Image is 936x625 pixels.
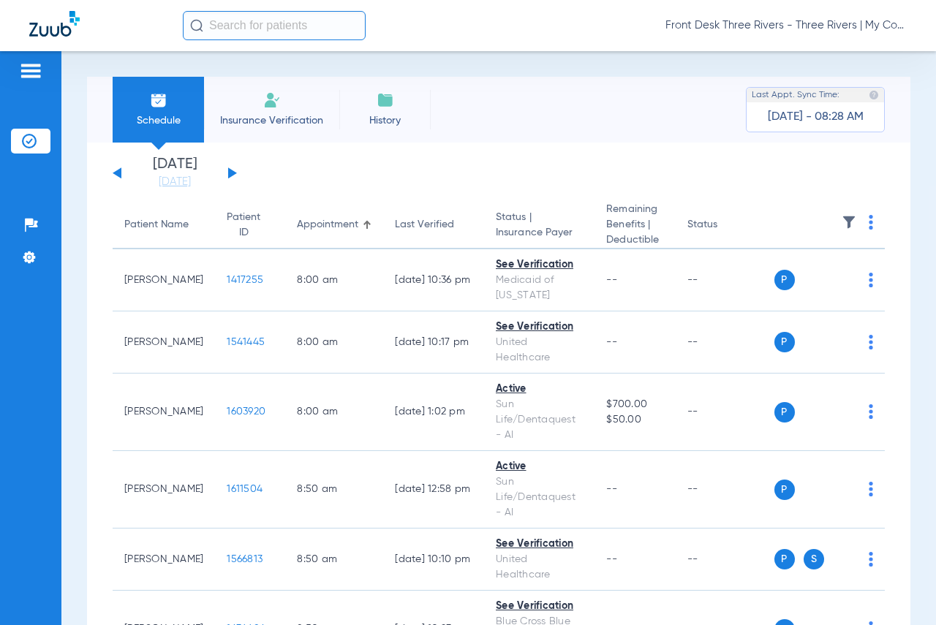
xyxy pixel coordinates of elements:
[676,529,774,591] td: --
[190,19,203,32] img: Search Icon
[606,275,617,285] span: --
[869,273,873,287] img: group-dot-blue.svg
[285,529,383,591] td: 8:50 AM
[752,88,839,102] span: Last Appt. Sync Time:
[606,412,663,428] span: $50.00
[29,11,80,37] img: Zuub Logo
[285,249,383,311] td: 8:00 AM
[113,311,215,374] td: [PERSON_NAME]
[285,311,383,374] td: 8:00 AM
[350,113,420,128] span: History
[496,552,583,583] div: United Healthcare
[676,374,774,451] td: --
[227,210,260,240] div: Patient ID
[150,91,167,109] img: Schedule
[383,311,484,374] td: [DATE] 10:17 PM
[676,202,774,249] th: Status
[113,451,215,529] td: [PERSON_NAME]
[113,529,215,591] td: [PERSON_NAME]
[496,599,583,614] div: See Verification
[496,225,583,240] span: Insurance Payer
[227,337,265,347] span: 1541445
[768,110,864,124] span: [DATE] - 08:28 AM
[383,374,484,451] td: [DATE] 1:02 PM
[676,451,774,529] td: --
[774,549,795,569] span: P
[113,249,215,311] td: [PERSON_NAME]
[496,273,583,303] div: Medicaid of [US_STATE]
[869,404,873,419] img: group-dot-blue.svg
[19,62,42,80] img: hamburger-icon
[263,91,281,109] img: Manual Insurance Verification
[496,319,583,335] div: See Verification
[606,337,617,347] span: --
[383,529,484,591] td: [DATE] 10:10 PM
[496,335,583,365] div: United Healthcare
[606,397,663,412] span: $700.00
[774,480,795,500] span: P
[297,217,358,232] div: Appointment
[227,210,273,240] div: Patient ID
[774,270,795,290] span: P
[842,215,856,230] img: filter.svg
[496,382,583,397] div: Active
[377,91,394,109] img: History
[124,217,189,232] div: Patient Name
[869,482,873,496] img: group-dot-blue.svg
[113,374,215,451] td: [PERSON_NAME]
[496,459,583,474] div: Active
[124,217,203,232] div: Patient Name
[676,311,774,374] td: --
[484,202,595,249] th: Status |
[606,554,617,564] span: --
[227,275,263,285] span: 1417255
[297,217,371,232] div: Appointment
[665,18,907,33] span: Front Desk Three Rivers - Three Rivers | My Community Dental Centers
[595,202,675,249] th: Remaining Benefits |
[227,406,265,417] span: 1603920
[804,549,824,569] span: S
[227,554,263,564] span: 1566813
[383,451,484,529] td: [DATE] 12:58 PM
[183,11,366,40] input: Search for patients
[496,537,583,552] div: See Verification
[285,451,383,529] td: 8:50 AM
[869,90,879,100] img: last sync help info
[676,249,774,311] td: --
[869,215,873,230] img: group-dot-blue.svg
[215,113,328,128] span: Insurance Verification
[869,335,873,349] img: group-dot-blue.svg
[496,257,583,273] div: See Verification
[869,552,873,567] img: group-dot-blue.svg
[131,175,219,189] a: [DATE]
[395,217,472,232] div: Last Verified
[227,484,263,494] span: 1611504
[774,332,795,352] span: P
[124,113,193,128] span: Schedule
[496,397,583,443] div: Sun Life/Dentaquest - AI
[383,249,484,311] td: [DATE] 10:36 PM
[606,232,663,248] span: Deductible
[285,374,383,451] td: 8:00 AM
[496,474,583,520] div: Sun Life/Dentaquest - AI
[774,402,795,423] span: P
[606,484,617,494] span: --
[131,157,219,189] li: [DATE]
[395,217,454,232] div: Last Verified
